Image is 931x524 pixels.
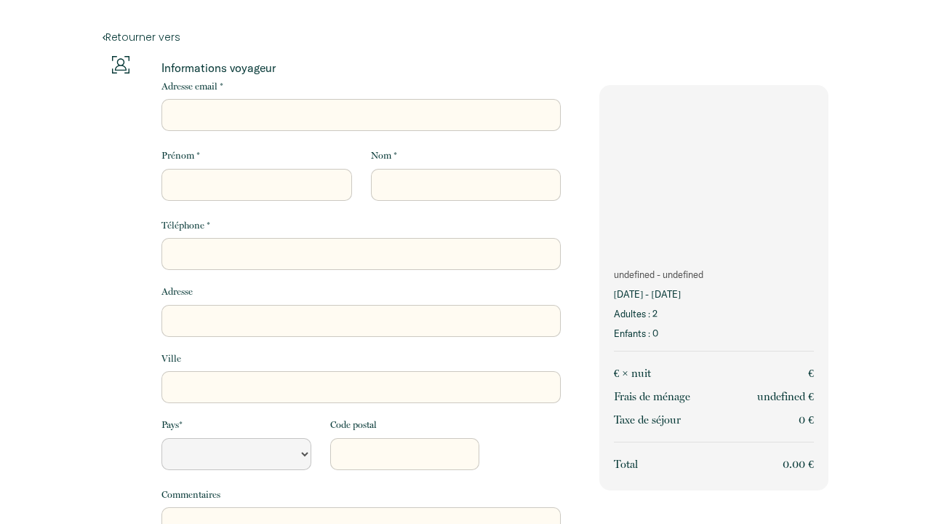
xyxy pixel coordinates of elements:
p: 0 € [799,411,814,429]
label: Prénom * [161,148,200,163]
label: Adresse email * [161,79,223,94]
img: guests-info [112,56,129,74]
label: Nom * [371,148,397,163]
p: Enfants : 0 [614,327,814,341]
label: Téléphone * [161,218,210,233]
span: Total [614,458,638,471]
span: 0.00 € [783,458,814,471]
select: Default select example [161,438,311,470]
p: Frais de ménage [614,388,690,405]
p: undefined - undefined [614,268,814,282]
label: Commentaires [161,488,220,502]
p: Taxe de séjour [614,411,681,429]
p: undefined € [757,388,814,405]
img: rental-image [599,85,828,257]
label: Adresse [161,285,193,299]
p: [DATE] - [DATE] [614,287,814,301]
p: € × nuit [614,365,651,382]
a: Retourner vers [103,29,828,45]
label: Code postal [330,418,377,432]
p: Informations voyageur [161,60,561,75]
p: Adultes : 2 [614,307,814,321]
p: € [808,365,814,382]
label: Ville [161,352,181,366]
label: Pays [161,418,183,432]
